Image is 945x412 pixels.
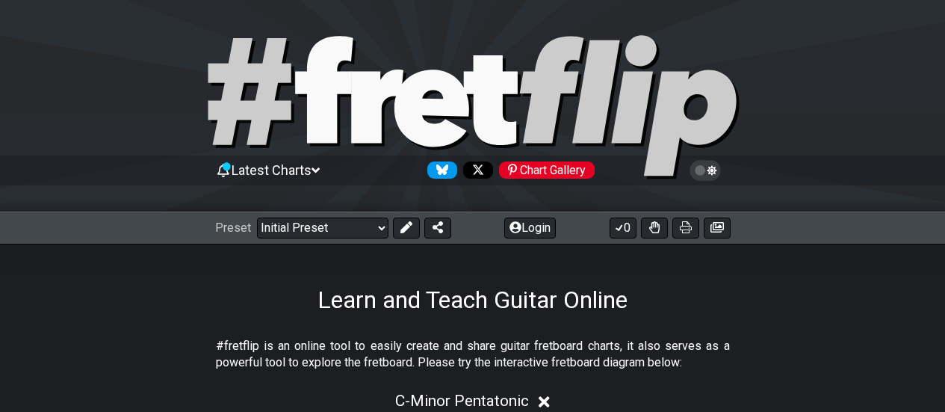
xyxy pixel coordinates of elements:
[457,162,493,179] a: Follow #fretflip at X
[424,218,451,239] button: Share Preset
[504,218,556,239] button: Login
[493,162,595,179] a: #fretflip at Pinterest
[610,218,636,239] button: 0
[704,218,731,239] button: Create image
[499,162,595,179] div: Chart Gallery
[232,162,312,178] span: Latest Charts
[393,218,420,239] button: Edit Preset
[257,218,388,239] select: Preset
[697,164,714,177] span: Toggle light / dark theme
[395,392,529,410] span: C - Minor Pentatonic
[216,338,730,372] p: #fretflip is an online tool to easily create and share guitar fretboard charts, it also serves as...
[672,218,699,239] button: Print
[641,218,668,239] button: Toggle Dexterity for all fretkits
[317,286,628,314] h1: Learn and Teach Guitar Online
[421,162,457,179] a: Follow #fretflip at Bluesky
[215,221,251,235] span: Preset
